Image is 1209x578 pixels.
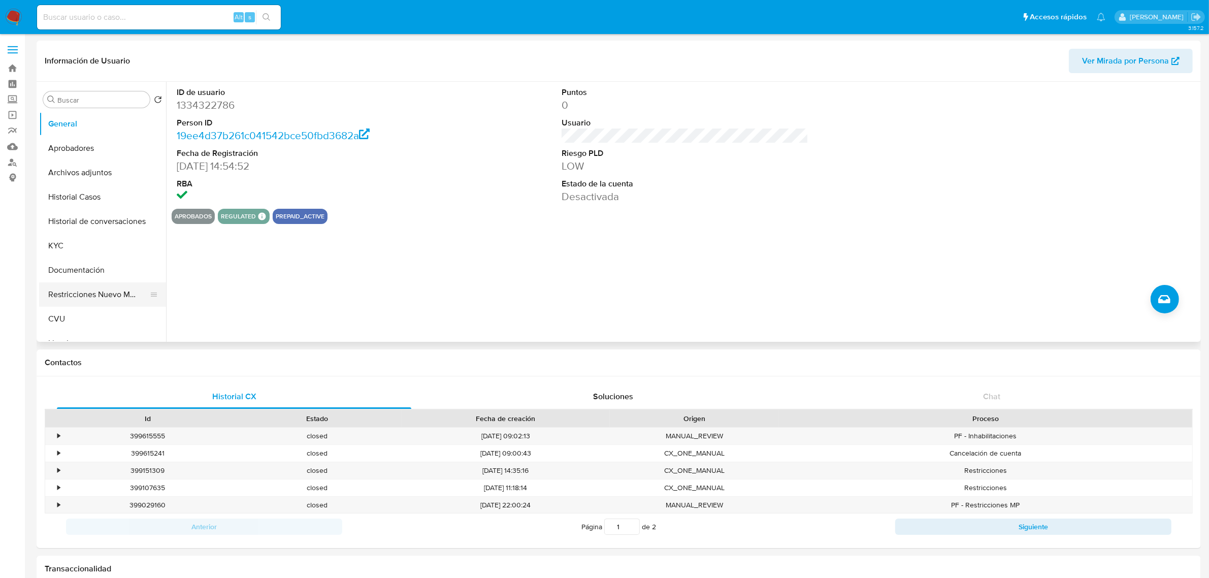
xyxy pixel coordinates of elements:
[177,87,423,98] dt: ID de usuario
[63,462,232,479] div: 399151309
[39,136,166,160] button: Aprobadores
[402,462,610,479] div: [DATE] 14:35:16
[232,479,401,496] div: closed
[232,497,401,513] div: closed
[610,428,779,444] div: MANUAL_REVIEW
[37,11,281,24] input: Buscar usuario o caso...
[235,12,243,22] span: Alt
[562,117,808,129] dt: Usuario
[562,148,808,159] dt: Riesgo PLD
[610,462,779,479] div: CX_ONE_MANUAL
[779,462,1192,479] div: Restricciones
[779,497,1192,513] div: PF - Restricciones MP
[786,413,1185,424] div: Proceso
[177,128,370,143] a: 19ee4d37b261c041542bce50fbd3682a
[39,160,166,185] button: Archivos adjuntos
[63,479,232,496] div: 399107635
[221,214,256,218] button: regulated
[39,307,166,331] button: CVU
[177,178,423,189] dt: RBA
[402,428,610,444] div: [DATE] 09:02:13
[212,391,256,402] span: Historial CX
[232,462,401,479] div: closed
[45,358,1193,368] h1: Contactos
[610,497,779,513] div: MANUAL_REVIEW
[39,209,166,234] button: Historial de conversaciones
[610,445,779,462] div: CX_ONE_MANUAL
[562,87,808,98] dt: Puntos
[39,331,166,356] button: Lista Interna
[779,445,1192,462] div: Cancelación de cuenta
[402,445,610,462] div: [DATE] 09:00:43
[66,519,342,535] button: Anterior
[1191,12,1201,22] a: Salir
[983,391,1000,402] span: Chat
[562,98,808,112] dd: 0
[1069,49,1193,73] button: Ver Mirada por Persona
[45,564,1193,574] h1: Transaccionalidad
[1097,13,1105,21] a: Notificaciones
[57,448,60,458] div: •
[154,95,162,107] button: Volver al orden por defecto
[779,428,1192,444] div: PF - Inhabilitaciones
[895,519,1171,535] button: Siguiente
[57,95,146,105] input: Buscar
[63,428,232,444] div: 399615555
[39,112,166,136] button: General
[175,214,212,218] button: Aprobados
[402,497,610,513] div: [DATE] 22:00:24
[177,98,423,112] dd: 1334322786
[402,479,610,496] div: [DATE] 11:18:14
[779,479,1192,496] div: Restricciones
[177,159,423,173] dd: [DATE] 14:54:52
[248,12,251,22] span: s
[57,466,60,475] div: •
[39,185,166,209] button: Historial Casos
[39,258,166,282] button: Documentación
[47,95,55,104] button: Buscar
[39,282,158,307] button: Restricciones Nuevo Mundo
[562,178,808,189] dt: Estado de la cuenta
[63,497,232,513] div: 399029160
[1030,12,1087,22] span: Accesos rápidos
[652,522,656,532] span: 2
[617,413,772,424] div: Origen
[57,483,60,493] div: •
[232,428,401,444] div: closed
[581,519,656,535] span: Página de
[39,234,166,258] button: KYC
[57,500,60,510] div: •
[70,413,225,424] div: Id
[1082,49,1169,73] span: Ver Mirada por Persona
[63,445,232,462] div: 399615241
[239,413,394,424] div: Estado
[256,10,277,24] button: search-icon
[562,189,808,204] dd: Desactivada
[57,431,60,441] div: •
[276,214,324,218] button: prepaid_active
[177,148,423,159] dt: Fecha de Registración
[593,391,633,402] span: Soluciones
[409,413,603,424] div: Fecha de creación
[45,56,130,66] h1: Información de Usuario
[177,117,423,129] dt: Person ID
[610,479,779,496] div: CX_ONE_MANUAL
[232,445,401,462] div: closed
[562,159,808,173] dd: LOW
[1130,12,1187,22] p: roxana.vasquez@mercadolibre.com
